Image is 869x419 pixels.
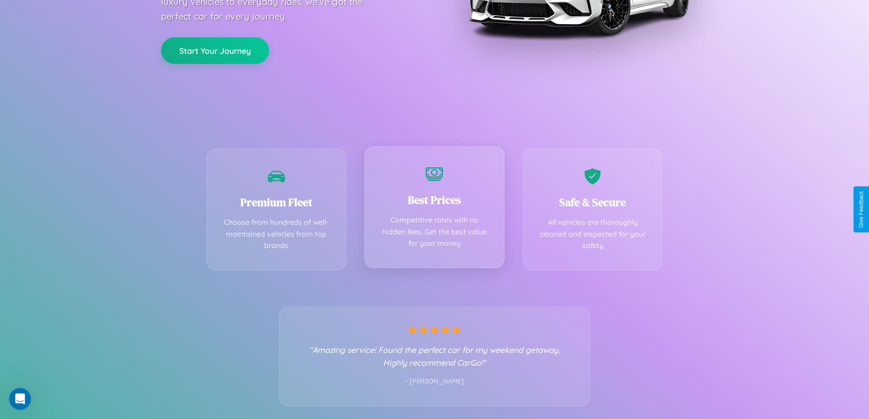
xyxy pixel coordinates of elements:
button: Start Your Journey [161,37,269,64]
iframe: Intercom live chat [9,388,31,410]
h3: Safe & Secure [537,195,649,210]
p: "Amazing service! Found the perfect car for my weekend getaway. Highly recommend CarGo!" [298,343,572,369]
div: Give Feedback [858,191,864,228]
h3: Best Prices [379,192,490,207]
p: Competitive rates with no hidden fees. Get the best value for your money [379,214,490,249]
p: Choose from hundreds of well-maintained vehicles from top brands [221,217,333,252]
p: - [PERSON_NAME] [298,376,572,388]
p: All vehicles are thoroughly cleaned and inspected for your safety [537,217,649,252]
h3: Premium Fleet [221,195,333,210]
